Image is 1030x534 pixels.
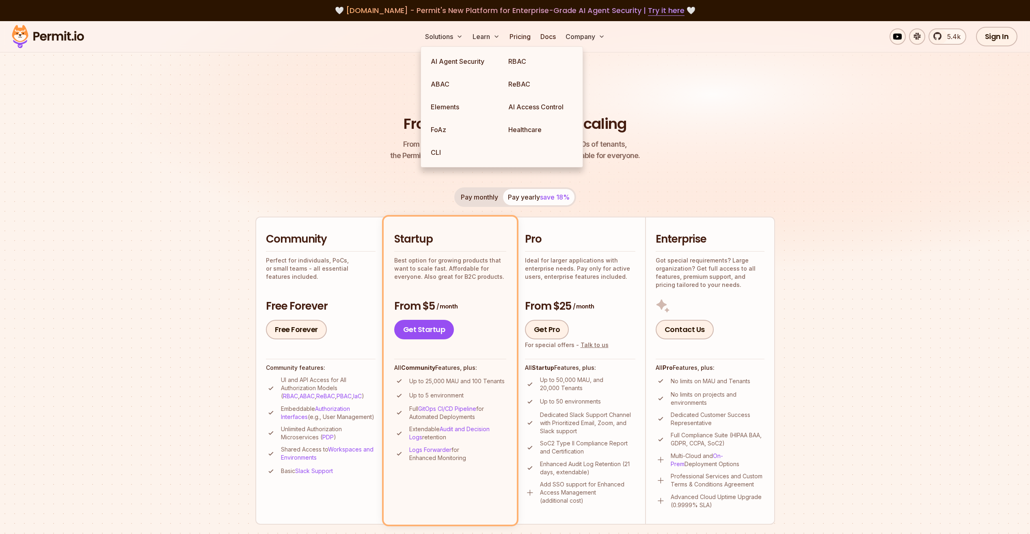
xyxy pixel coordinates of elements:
[663,364,673,371] strong: Pro
[506,28,534,45] a: Pricing
[540,397,601,406] p: Up to 50 environments
[502,73,579,96] a: ReBAC
[8,23,88,50] img: Permit logo
[409,405,506,421] p: Full for Automated Deployments
[525,320,569,339] a: Get Pro
[540,439,635,456] p: SoC2 Type II Compliance Report and Certification
[540,411,635,435] p: Dedicated Slack Support Channel with Prioritized Email, Zoom, and Slack support
[401,364,435,371] strong: Community
[671,452,723,467] a: On-Prem
[266,256,376,281] p: Perfect for individuals, PoCs, or small teams - all essential features included.
[424,118,502,141] a: FoAz
[671,391,764,407] p: No limits on projects and environments
[422,28,466,45] button: Solutions
[656,364,764,372] h4: All Features, plus:
[525,256,635,281] p: Ideal for larger applications with enterprise needs. Pay only for active users, enterprise featur...
[390,139,640,161] p: the Permit pricing model is simple, transparent, and affordable for everyone.
[525,232,635,247] h2: Pro
[424,50,502,73] a: AI Agent Security
[976,27,1018,46] a: Sign In
[929,28,966,45] a: 5.4k
[394,320,454,339] a: Get Startup
[346,5,685,15] span: [DOMAIN_NAME] - Permit's New Platform for Enterprise-Grade AI Agent Security |
[540,460,635,476] p: Enhanced Audit Log Retention (21 days, extendable)
[573,302,594,310] span: / month
[300,393,315,399] a: ABAC
[656,232,764,247] h2: Enterprise
[281,425,376,441] p: Unlimited Authorization Microservices ( )
[525,341,609,349] div: For special offers -
[562,28,608,45] button: Company
[409,446,506,462] p: for Enhanced Monitoring
[648,5,685,16] a: Try it here
[266,320,327,339] a: Free Forever
[532,364,554,371] strong: Startup
[502,50,579,73] a: RBAC
[390,139,640,150] span: From a startup with 100 users to an enterprise with 1000s of tenants,
[394,364,506,372] h4: All Features, plus:
[409,391,464,399] p: Up to 5 environment
[656,320,714,339] a: Contact Us
[409,377,505,385] p: Up to 25,000 MAU and 100 Tenants
[266,232,376,247] h2: Community
[671,431,764,447] p: Full Compliance Suite (HIPAA BAA, GDPR, CCPA, SoC2)
[656,256,764,289] p: Got special requirements? Large organization? Get full access to all features, premium support, a...
[671,472,764,488] p: Professional Services and Custom Terms & Conditions Agreement
[281,405,376,421] p: Embeddable (e.g., User Management)
[537,28,559,45] a: Docs
[409,425,490,441] a: Audit and Decision Logs
[266,364,376,372] h4: Community features:
[337,393,352,399] a: PBAC
[671,493,764,509] p: Advanced Cloud Uptime Upgrade (0.9999% SLA)
[502,96,579,118] a: AI Access Control
[469,28,503,45] button: Learn
[322,434,334,441] a: PDP
[19,5,1011,16] div: 🤍 🤍
[424,141,502,164] a: CLI
[540,376,635,392] p: Up to 50,000 MAU, and 20,000 Tenants
[409,425,506,441] p: Extendable retention
[281,376,376,400] p: UI and API Access for All Authorization Models ( , , , , )
[394,299,506,314] h3: From $5
[283,393,298,399] a: RBAC
[456,189,503,205] button: Pay monthly
[394,256,506,281] p: Best option for growing products that want to scale fast. Affordable for everyone. Also great for...
[418,405,476,412] a: GitOps CI/CD Pipeline
[295,467,333,474] a: Slack Support
[525,364,635,372] h4: All Features, plus:
[502,118,579,141] a: Healthcare
[671,411,764,427] p: Dedicated Customer Success Representative
[281,445,376,462] p: Shared Access to
[581,341,609,348] a: Talk to us
[353,393,362,399] a: IaC
[409,446,451,453] a: Logs Forwarder
[671,452,764,468] p: Multi-Cloud and Deployment Options
[281,405,350,420] a: Authorization Interfaces
[942,32,961,41] span: 5.4k
[281,467,333,475] p: Basic
[540,480,635,505] p: Add SSO support for Enhanced Access Management (additional cost)
[671,377,750,385] p: No limits on MAU and Tenants
[424,96,502,118] a: Elements
[525,299,635,314] h3: From $25
[436,302,458,310] span: / month
[394,232,506,247] h2: Startup
[424,73,502,96] a: ABAC
[404,114,626,134] h1: From Free to Predictable Scaling
[316,393,335,399] a: ReBAC
[266,299,376,314] h3: Free Forever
